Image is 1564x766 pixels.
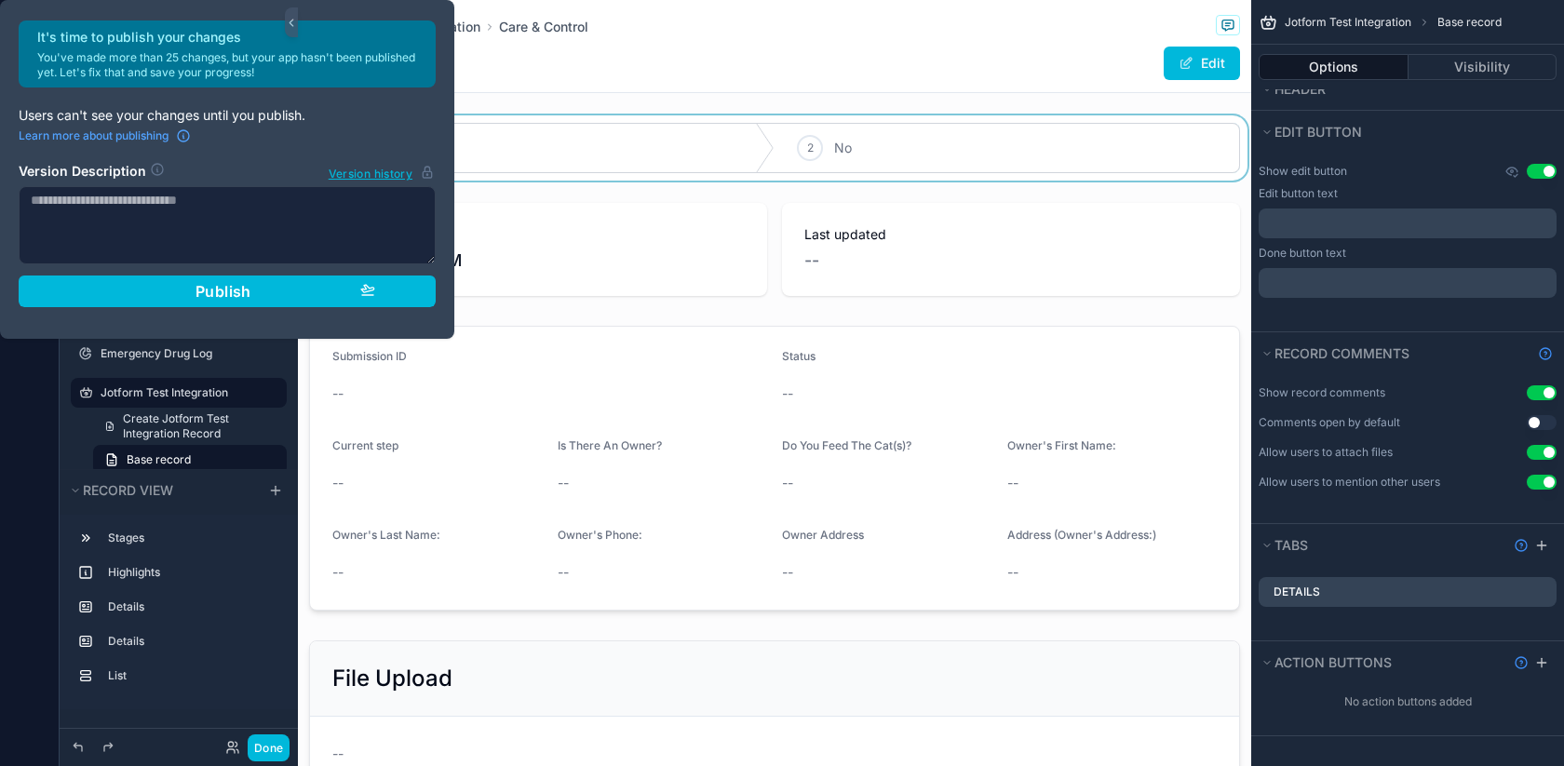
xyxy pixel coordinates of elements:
button: Action buttons [1259,650,1506,676]
label: Details [1274,585,1320,599]
span: Record comments [1274,345,1409,361]
div: scrollable content [1259,268,1557,298]
div: Allow users to attach files [1259,445,1393,460]
div: Allow users to mention other users [1259,475,1440,490]
label: Emergency Drug Log [101,346,276,361]
button: Version history [328,162,436,182]
button: Record view [67,477,257,504]
a: Base record [93,445,287,475]
div: No action buttons added [1251,687,1564,717]
div: Show record comments [1259,385,1385,400]
p: Users can't see your changes until you publish. [19,106,436,125]
button: Record comments [1259,341,1530,367]
label: Edit button text [1259,186,1338,201]
button: Edit button [1259,119,1545,145]
label: List [108,668,272,683]
span: Jotform Test Integration [1285,15,1411,30]
button: Header [1259,76,1545,102]
button: Publish [19,275,436,307]
label: Jotform Test Integration [101,385,276,400]
label: Details [108,634,272,649]
label: Done button text [1259,246,1346,261]
label: Show edit button [1259,164,1347,179]
h2: Version Description [19,162,146,182]
div: scrollable content [1259,208,1557,238]
a: Care & Control [499,18,588,36]
span: Edit button [1274,124,1362,140]
svg: Show help information [1514,655,1529,670]
a: Learn more about publishing [19,128,191,143]
button: Visibility [1409,54,1557,80]
span: Base record [127,452,191,467]
label: Details [108,599,272,614]
span: Record view [83,482,173,498]
button: Done [248,734,290,761]
span: Action buttons [1274,654,1392,670]
button: Tabs [1259,532,1506,558]
svg: Show help information [1514,538,1529,553]
span: Base record [1437,15,1502,30]
div: Comments open by default [1259,415,1400,430]
span: Tabs [1274,537,1308,553]
label: Stages [108,531,272,545]
span: Version history [329,163,412,181]
div: scrollable content [60,515,298,709]
h2: It's time to publish your changes [37,28,425,47]
a: Create Jotform Test Integration Record [93,411,287,441]
button: Options [1259,54,1409,80]
p: You've made more than 25 changes, but your app hasn't been published yet. Let's fix that and save... [37,50,425,80]
span: Publish [195,282,251,301]
svg: Show help information [1538,346,1553,361]
label: Highlights [108,565,272,580]
button: Edit [1164,47,1240,80]
span: Create Jotform Test Integration Record [123,411,276,441]
span: Learn more about publishing [19,128,169,143]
